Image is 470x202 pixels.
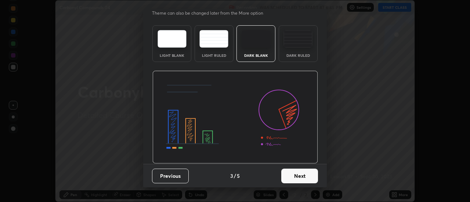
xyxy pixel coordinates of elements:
div: Light Ruled [199,54,229,57]
img: darkRuledTheme.de295e13.svg [283,30,312,48]
h4: 5 [237,172,240,180]
img: darkThemeBanner.d06ce4a2.svg [152,71,318,164]
img: darkTheme.f0cc69e5.svg [242,30,271,48]
button: Next [281,169,318,183]
h4: 3 [230,172,233,180]
h4: / [234,172,236,180]
img: lightTheme.e5ed3b09.svg [158,30,187,48]
button: Previous [152,169,189,183]
div: Dark Blank [241,54,271,57]
div: Dark Ruled [283,54,313,57]
div: Light Blank [157,54,187,57]
img: lightRuledTheme.5fabf969.svg [199,30,228,48]
p: Theme can also be changed later from the More option [152,10,271,16]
